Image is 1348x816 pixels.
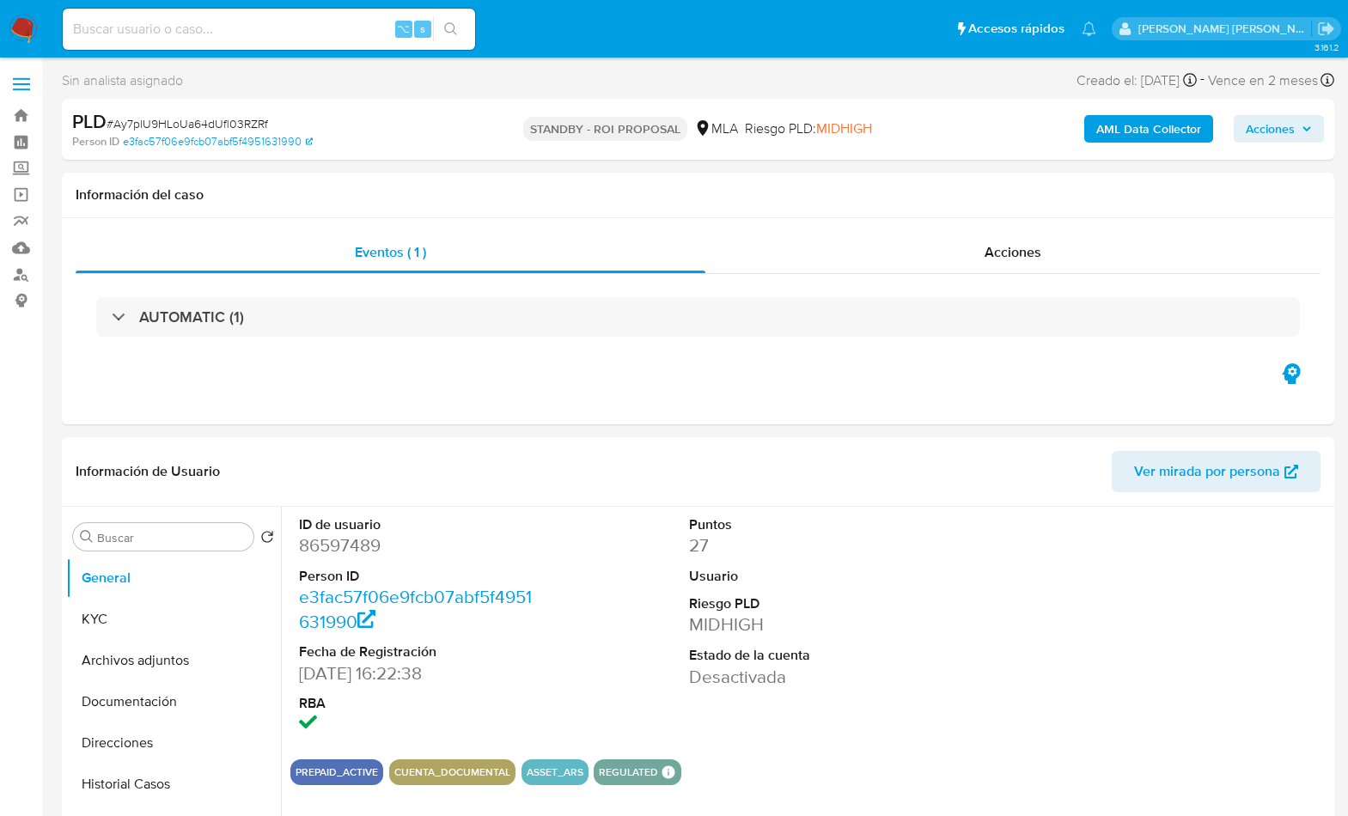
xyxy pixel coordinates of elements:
[299,515,542,534] dt: ID de usuario
[299,584,532,633] a: e3fac57f06e9fcb07abf5f4951631990
[66,722,281,764] button: Direcciones
[139,308,244,326] h3: AUTOMATIC (1)
[260,530,274,549] button: Volver al orden por defecto
[523,117,687,141] p: STANDBY - ROI PROPOSAL
[63,18,475,40] input: Buscar usuario o caso...
[985,242,1041,262] span: Acciones
[299,567,542,586] dt: Person ID
[66,764,281,805] button: Historial Casos
[689,533,932,557] dd: 27
[107,115,268,132] span: # Ay7plU9HLoUa64dUfl03RZRf
[96,297,1300,337] div: AUTOMATIC (1)
[1082,21,1096,36] a: Notificaciones
[62,71,183,90] span: Sin analista asignado
[355,242,426,262] span: Eventos ( 1 )
[66,599,281,640] button: KYC
[66,557,281,599] button: General
[816,119,872,138] span: MIDHIGH
[689,612,932,636] dd: MIDHIGH
[72,134,119,149] b: Person ID
[299,642,542,661] dt: Fecha de Registración
[689,665,932,689] dd: Desactivada
[1246,115,1295,143] span: Acciones
[72,107,107,135] b: PLD
[299,694,542,713] dt: RBA
[1134,451,1280,492] span: Ver mirada por persona
[689,646,932,665] dt: Estado de la cuenta
[299,661,542,685] dd: [DATE] 16:22:38
[1112,451,1321,492] button: Ver mirada por persona
[1234,115,1324,143] button: Acciones
[1200,69,1205,92] span: -
[76,463,220,480] h1: Información de Usuario
[689,515,932,534] dt: Puntos
[299,533,542,557] dd: 86597489
[433,17,468,41] button: search-icon
[66,640,281,681] button: Archivos adjuntos
[968,20,1064,38] span: Accesos rápidos
[689,594,932,613] dt: Riesgo PLD
[1208,71,1318,90] span: Vence en 2 meses
[689,567,932,586] dt: Usuario
[420,21,425,37] span: s
[1077,69,1197,92] div: Creado el: [DATE]
[1138,21,1312,37] p: jian.marin@mercadolibre.com
[97,530,247,545] input: Buscar
[123,134,313,149] a: e3fac57f06e9fcb07abf5f4951631990
[80,530,94,544] button: Buscar
[1084,115,1213,143] button: AML Data Collector
[66,681,281,722] button: Documentación
[76,186,1321,204] h1: Información del caso
[1317,20,1335,38] a: Salir
[1096,115,1201,143] b: AML Data Collector
[694,119,738,138] div: MLA
[745,119,872,138] span: Riesgo PLD:
[397,21,410,37] span: ⌥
